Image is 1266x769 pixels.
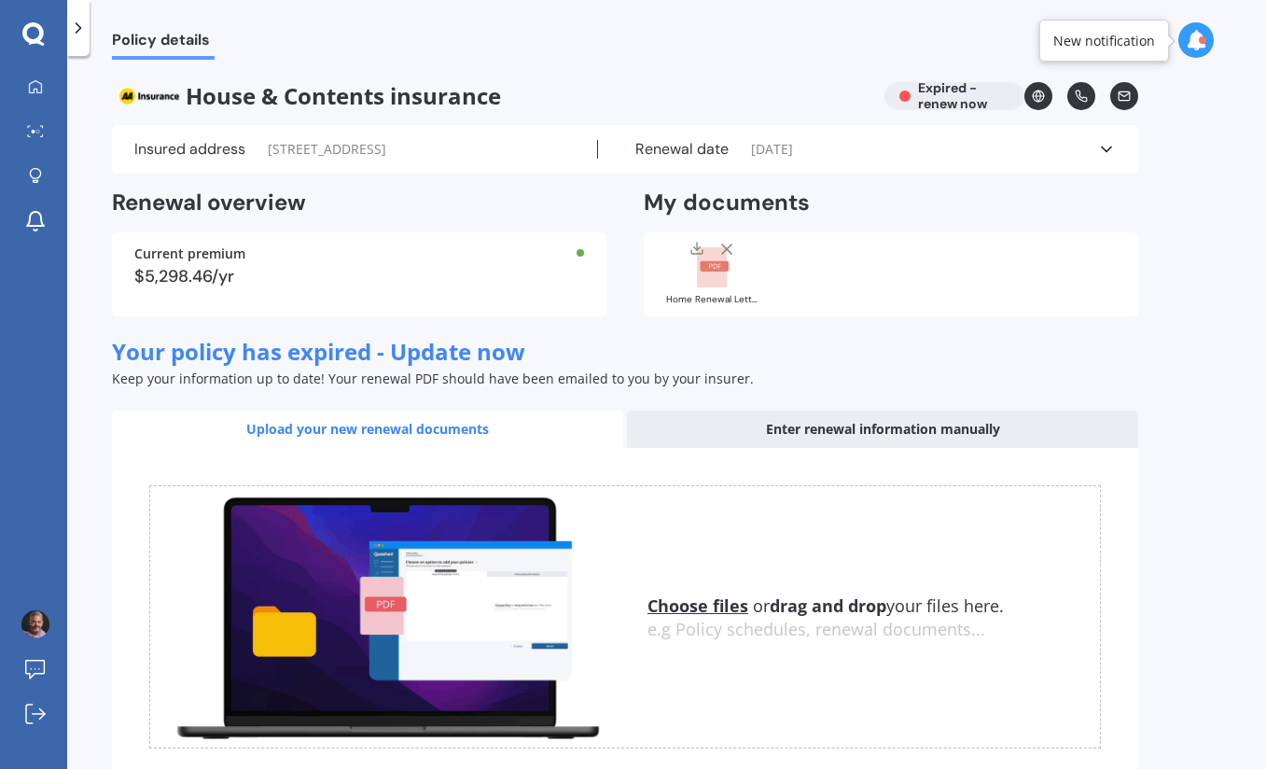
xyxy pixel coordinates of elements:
span: [STREET_ADDRESS] [268,140,386,159]
div: Upload your new renewal documents [112,411,623,448]
span: Your policy has expired - Update now [112,336,525,367]
span: House & Contents insurance [112,82,870,110]
h2: Renewal overview [112,189,606,217]
label: Renewal date [635,140,729,159]
span: or your files here. [647,594,1004,617]
b: drag and drop [770,594,886,617]
span: Keep your information up to date! Your renewal PDF should have been emailed to you by your insurer. [112,370,754,387]
span: [DATE] [751,140,793,159]
h2: My documents [644,189,810,217]
div: $5,298.46/yr [134,268,584,285]
div: e.g Policy schedules, renewal documents... [647,620,1100,640]
img: AA.webp [112,82,186,110]
div: New notification [1053,32,1155,50]
label: Insured address [134,140,245,159]
u: Choose files [647,594,748,617]
div: Home Renewal Letter AHM002023188.pdf [666,295,759,304]
img: upload.de96410c8ce839c3fdd5.gif [150,486,625,748]
img: ACg8ocIwCcffKPyI866SntymfepCs8E3rPCfoa4AL6EMUS5q14WdGBfY=s96-c [21,610,49,638]
span: Policy details [112,31,215,56]
div: Enter renewal information manually [627,411,1138,448]
div: Current premium [134,247,584,260]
